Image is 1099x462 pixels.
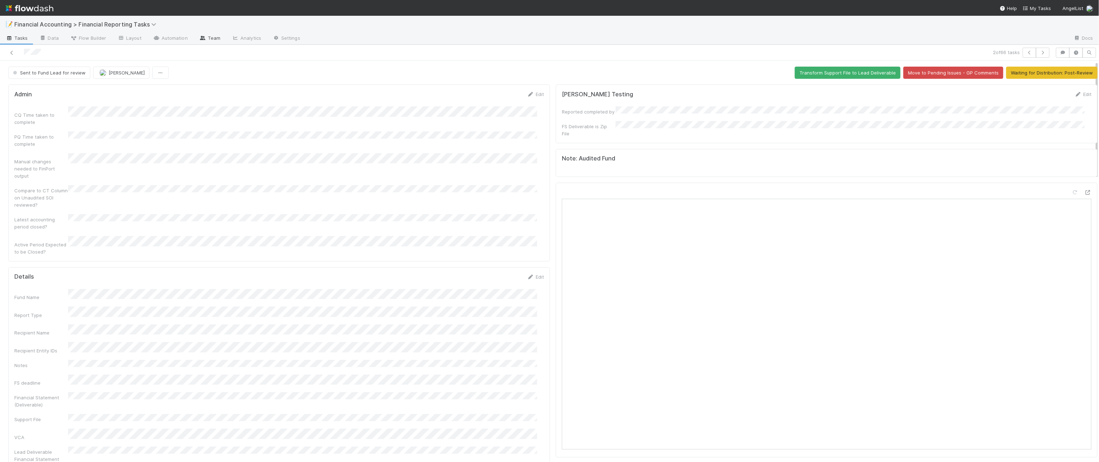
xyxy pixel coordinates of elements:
h5: Note: Audited Fund [562,155,1091,162]
a: Settings [267,33,306,44]
div: Report Type [14,312,68,319]
h5: [PERSON_NAME] Testing [562,91,633,98]
div: Financial Statement (Deliverable) [14,394,68,408]
button: Transform Support File to Lead Deliverable [795,67,900,79]
a: Data [34,33,64,44]
span: Flow Builder [70,34,106,42]
span: Tasks [6,34,28,42]
span: [PERSON_NAME] [109,70,145,76]
span: 📝 [6,21,13,27]
div: PQ Time taken to complete [14,133,68,148]
button: [PERSON_NAME] [93,67,149,79]
div: FS Deliverable is Zip File [562,123,616,137]
img: avatar_030f5503-c087-43c2-95d1-dd8963b2926c.png [99,69,106,76]
a: Flow Builder [64,33,112,44]
a: Docs [1068,33,1099,44]
button: Sent to Fund Lead for review [8,67,90,79]
h5: Details [14,273,34,280]
span: AngelList [1062,5,1083,11]
div: Support File [14,416,68,423]
span: Sent to Fund Lead for review [11,70,86,76]
a: Team [193,33,226,44]
div: Reported completed by [562,108,616,115]
div: Fund Name [14,294,68,301]
a: Layout [112,33,147,44]
span: 2 of 66 tasks [993,49,1020,56]
div: Recipient Name [14,329,68,336]
div: Notes [14,362,68,369]
a: Edit [1075,91,1091,97]
div: Manual changes needed to FinPort output [14,158,68,179]
div: Help [1000,5,1017,12]
div: Active Period Expected to be Closed? [14,241,68,255]
span: My Tasks [1023,5,1051,11]
a: Edit [527,91,544,97]
a: My Tasks [1023,5,1051,12]
img: logo-inverted-e16ddd16eac7371096b0.svg [6,2,53,14]
button: Move to Pending Issues - GP Comments [903,67,1003,79]
div: Compare to CT Column on Unaudited SOI reviewed? [14,187,68,208]
button: Waiting for Distribution: Post-Review [1006,67,1098,79]
div: Recipient Entity IDs [14,347,68,354]
div: CQ Time taken to complete [14,111,68,126]
div: FS deadline [14,379,68,386]
div: VCA [14,434,68,441]
span: Financial Accounting > Financial Reporting Tasks [14,21,160,28]
div: Latest accounting period closed? [14,216,68,230]
h5: Admin [14,91,32,98]
a: Automation [147,33,193,44]
a: Analytics [226,33,267,44]
a: Edit [527,274,544,280]
img: avatar_8d06466b-a936-4205-8f52-b0cc03e2a179.png [1086,5,1093,12]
